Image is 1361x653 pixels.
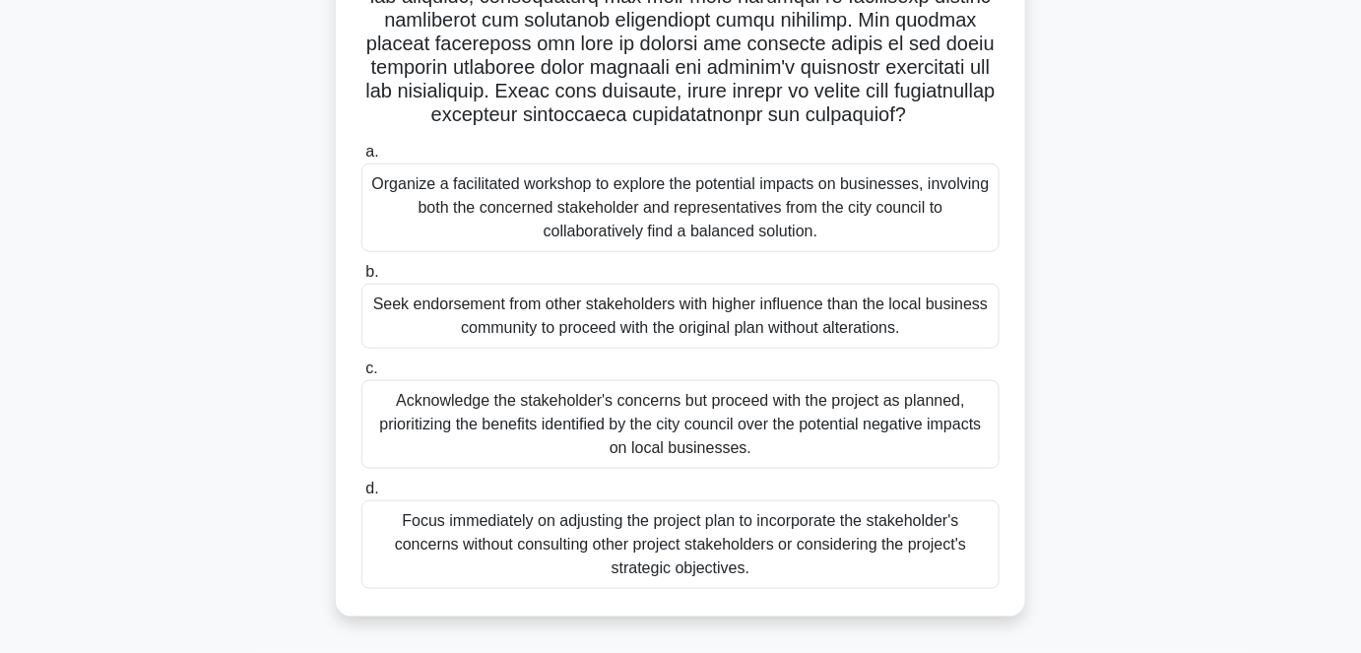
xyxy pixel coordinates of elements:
div: Organize a facilitated workshop to explore the potential impacts on businesses, involving both th... [361,163,1000,252]
div: Focus immediately on adjusting the project plan to incorporate the stakeholder's concerns without... [361,500,1000,589]
div: Acknowledge the stakeholder's concerns but proceed with the project as planned, prioritizing the ... [361,380,1000,469]
span: b. [365,263,378,280]
span: c. [365,359,377,376]
span: d. [365,480,378,496]
span: a. [365,143,378,160]
div: Seek endorsement from other stakeholders with higher influence than the local business community ... [361,284,1000,349]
